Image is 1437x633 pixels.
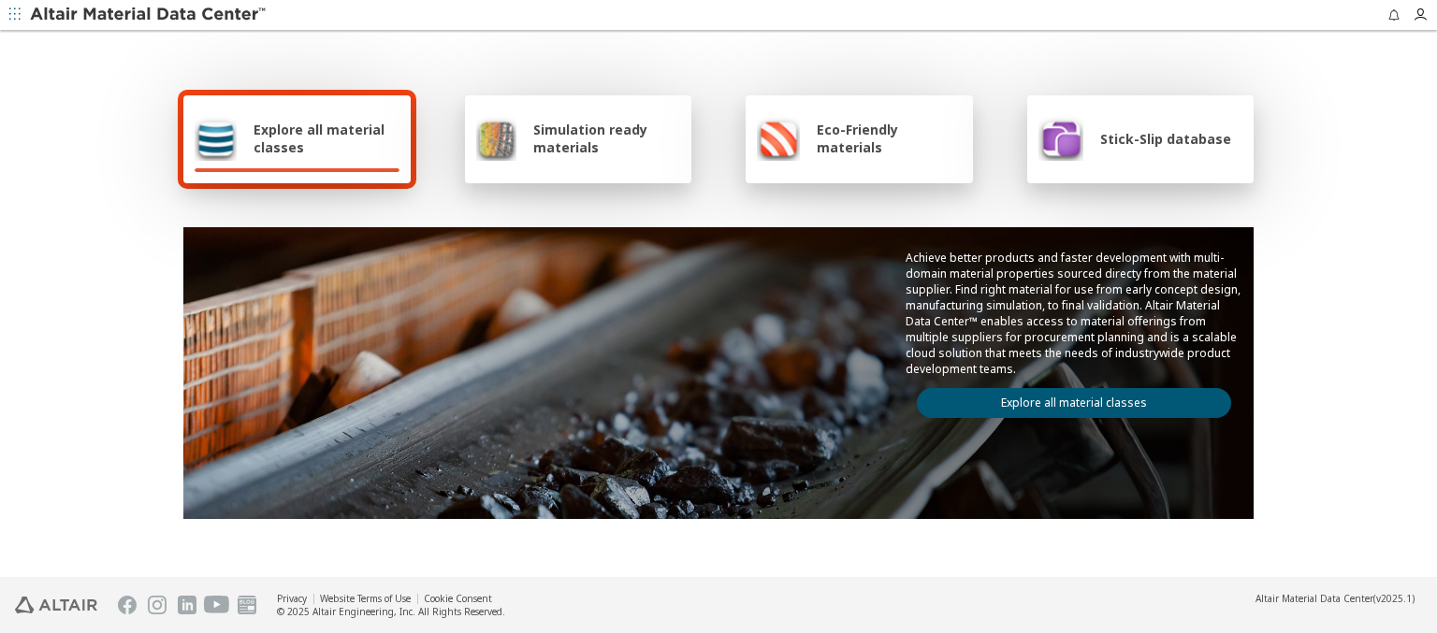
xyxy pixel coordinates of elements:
[533,121,680,156] span: Simulation ready materials
[30,6,269,24] img: Altair Material Data Center
[254,121,399,156] span: Explore all material classes
[277,605,505,618] div: © 2025 Altair Engineering, Inc. All Rights Reserved.
[320,592,411,605] a: Website Terms of Use
[277,592,307,605] a: Privacy
[757,116,800,161] img: Eco-Friendly materials
[476,116,516,161] img: Simulation ready materials
[1256,592,1415,605] div: (v2025.1)
[1038,116,1083,161] img: Stick-Slip database
[424,592,492,605] a: Cookie Consent
[15,597,97,613] img: Altair Engineering
[195,116,237,161] img: Explore all material classes
[817,121,961,156] span: Eco-Friendly materials
[906,250,1242,377] p: Achieve better products and faster development with multi-domain material properties sourced dire...
[917,388,1231,418] a: Explore all material classes
[1100,130,1231,148] span: Stick-Slip database
[1256,592,1373,605] span: Altair Material Data Center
